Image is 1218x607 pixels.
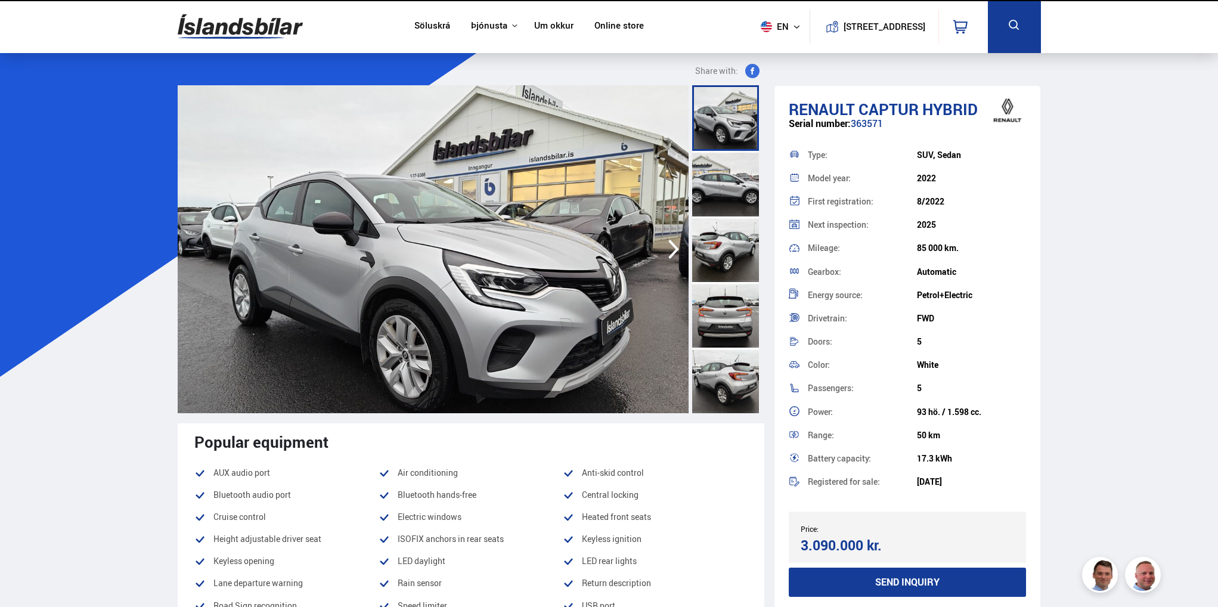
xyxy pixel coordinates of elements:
div: Type: [808,151,917,159]
div: Popular equipment [194,433,748,451]
button: en [756,9,810,44]
div: Automatic [917,267,1026,277]
div: Petrol+Electric [917,290,1026,300]
li: Return description [563,576,747,590]
button: [STREET_ADDRESS] [848,21,921,32]
li: LED rear lights [563,554,747,568]
div: Gearbox: [808,268,917,276]
span: Captur HYBRID [859,98,978,120]
li: Heated front seats [563,510,747,524]
img: G0Ugv5HjCgRt.svg [178,7,303,46]
div: 3.090.000 kr. [801,537,904,553]
li: Keyless ignition [563,532,747,546]
div: Mileage: [808,244,917,252]
img: siFngHWaQ9KaOqBr.png [1127,559,1163,594]
div: FWD [917,314,1026,323]
a: Online store [594,20,644,33]
button: Þjónusta [471,20,507,32]
a: Söluskrá [414,20,450,33]
div: Doors: [808,337,917,346]
li: Electric windows [379,510,563,524]
li: Lane departure warning [194,576,379,590]
li: Keyless opening [194,554,379,568]
span: Renault [789,98,855,120]
div: Color: [808,361,917,369]
li: Anti-skid control [563,466,747,480]
div: White [917,360,1026,370]
a: [STREET_ADDRESS] [816,10,932,44]
div: Model year: [808,174,917,182]
div: Battery сapacity: [808,454,917,463]
div: Registered for sale: [808,478,917,486]
div: Price: [801,525,907,533]
span: en [756,21,786,32]
span: Share with: [695,64,738,78]
li: Bluetooth hands-free [379,488,563,502]
div: SUV, Sedan [917,150,1026,160]
div: 17.3 kWh [917,454,1026,463]
img: svg+xml;base64,PHN2ZyB4bWxucz0iaHR0cDovL3d3dy53My5vcmcvMjAwMC9zdmciIHdpZHRoPSI1MTIiIGhlaWdodD0iNT... [761,21,772,32]
a: Um okkur [534,20,574,33]
div: 50 km [917,431,1026,440]
div: First registration: [808,197,917,206]
div: Drivetrain: [808,314,917,323]
div: 2022 [917,174,1026,183]
div: 363571 [789,118,1027,141]
li: Air conditioning [379,466,563,480]
div: 93 hö. / 1.598 cc. [917,407,1026,417]
li: Cruise control [194,510,379,524]
div: 5 [917,383,1026,393]
li: Bluetooth audio port [194,488,379,502]
button: Share with: [690,64,764,78]
li: LED daylight [379,554,563,568]
div: Energy source: [808,291,917,299]
div: 85 000 km. [917,243,1026,253]
img: 2522903.jpeg [689,85,1200,413]
div: [DATE] [917,477,1026,487]
div: 2025 [917,220,1026,230]
li: ISOFIX anchors in rear seats [379,532,563,546]
div: 8/2022 [917,197,1026,206]
div: Passengers: [808,384,917,392]
li: Rain sensor [379,576,563,590]
li: Height adjustable driver seat [194,532,379,546]
img: FbJEzSuNWCJXmdc-.webp [1084,559,1120,594]
li: Central locking [563,488,747,502]
img: brand logo [984,92,1031,129]
div: Power: [808,408,917,416]
span: Serial number: [789,117,851,130]
button: Send inquiry [789,568,1027,597]
img: 2522902.jpeg [178,85,689,413]
div: Next inspection: [808,221,917,229]
div: 5 [917,337,1026,346]
div: Range: [808,431,917,439]
li: AUX audio port [194,466,379,480]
